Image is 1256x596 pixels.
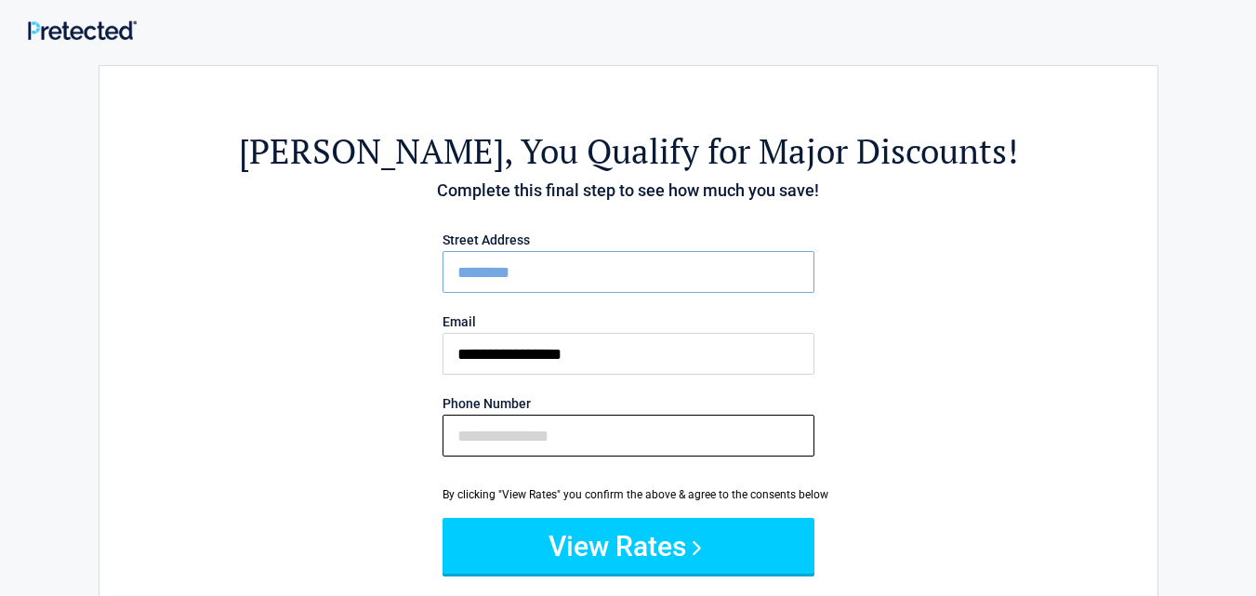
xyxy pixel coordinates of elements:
label: Phone Number [443,397,814,410]
div: By clicking "View Rates" you confirm the above & agree to the consents below [443,486,814,503]
h2: , You Qualify for Major Discounts! [202,128,1055,174]
span: [PERSON_NAME] [239,128,504,174]
h4: Complete this final step to see how much you save! [202,179,1055,203]
img: Main Logo [28,20,137,40]
button: View Rates [443,518,814,574]
label: Email [443,315,814,328]
label: Street Address [443,233,814,246]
